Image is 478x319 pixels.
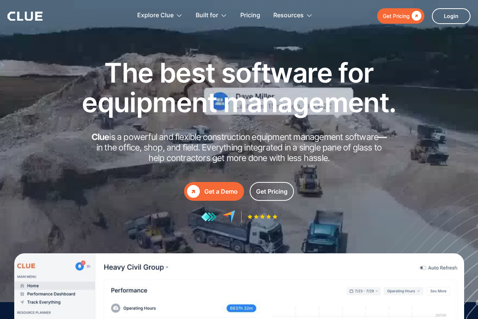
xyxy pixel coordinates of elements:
div: Get a Demo [204,187,238,196]
a: Get a Demo [184,182,244,201]
div: Built for [196,4,218,27]
a: Pricing [240,4,260,27]
a: Get Pricing [250,182,294,201]
div: Get Pricing [383,11,410,21]
img: Five-star rating icon [247,214,277,219]
div: Resources [273,4,313,27]
a: Get Pricing [377,8,424,24]
img: reviews at getapp [201,212,217,222]
div: Explore Clue [137,4,183,27]
div: Get Pricing [256,187,288,196]
h1: The best software for equipment management. [70,58,408,117]
div: Resources [273,4,304,27]
div:  [187,185,200,198]
h2: is a powerful and flexible construction equipment management software in the office, shop, and fi... [89,132,389,163]
img: reviews at capterra [222,210,235,223]
strong: Clue [91,132,109,142]
a: Login [432,8,471,24]
div: Explore Clue [137,4,174,27]
strong: — [378,132,387,142]
div: Built for [196,4,227,27]
div:  [410,11,421,21]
